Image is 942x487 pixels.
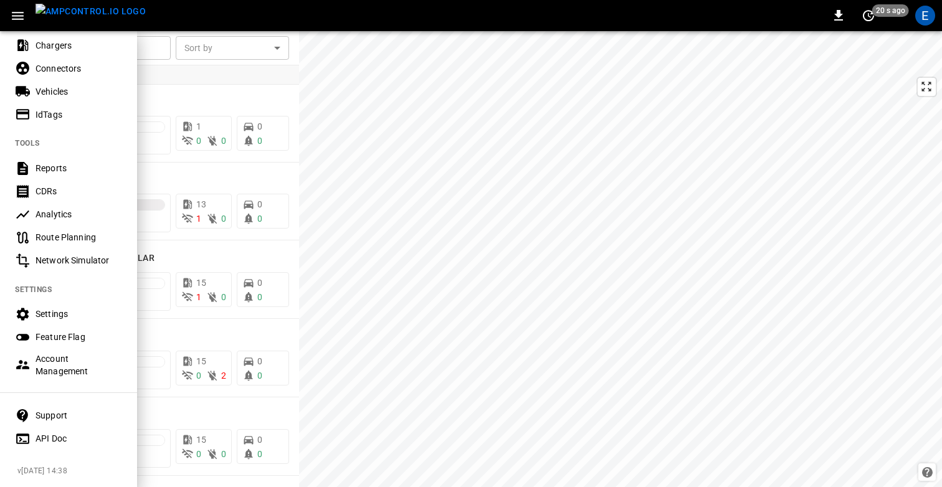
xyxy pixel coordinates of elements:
[36,108,122,121] div: IdTags
[36,231,122,243] div: Route Planning
[36,331,122,343] div: Feature Flag
[915,6,935,26] div: profile-icon
[36,208,122,220] div: Analytics
[36,4,146,19] img: ampcontrol.io logo
[36,62,122,75] div: Connectors
[36,185,122,197] div: CDRs
[872,4,909,17] span: 20 s ago
[36,85,122,98] div: Vehicles
[17,465,127,478] span: v [DATE] 14:38
[36,308,122,320] div: Settings
[36,162,122,174] div: Reports
[36,352,122,377] div: Account Management
[36,409,122,422] div: Support
[36,432,122,445] div: API Doc
[859,6,878,26] button: set refresh interval
[36,254,122,267] div: Network Simulator
[36,39,122,52] div: Chargers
